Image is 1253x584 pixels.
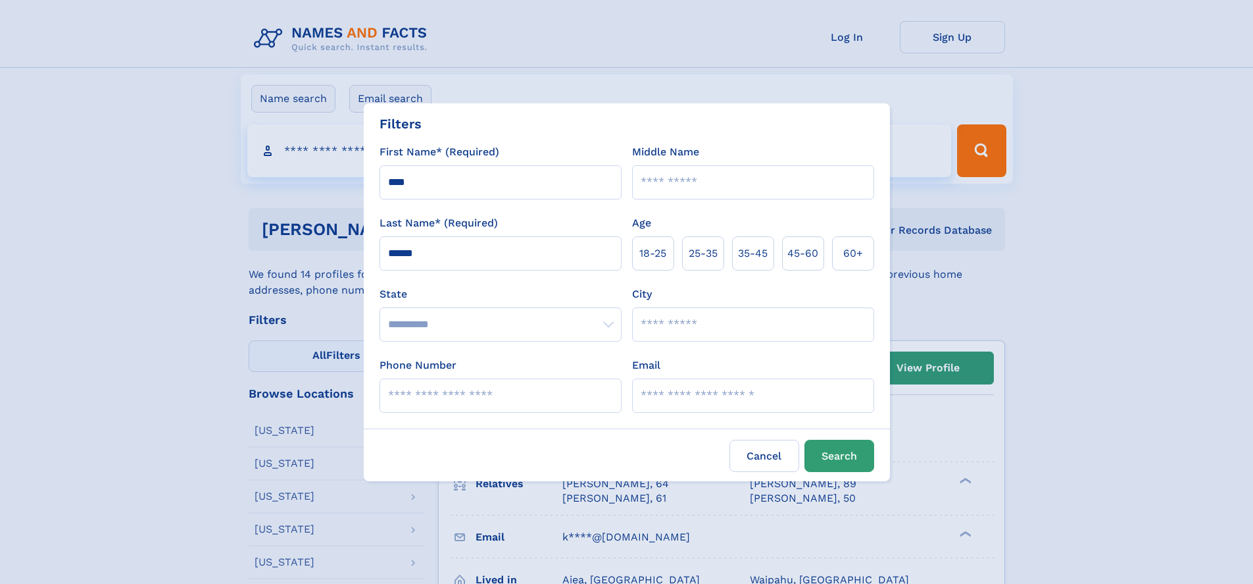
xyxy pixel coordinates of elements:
[380,144,499,160] label: First Name* (Required)
[632,286,652,302] label: City
[632,215,651,231] label: Age
[380,114,422,134] div: Filters
[380,358,456,373] label: Phone Number
[804,440,874,472] button: Search
[843,246,863,261] span: 60+
[380,215,498,231] label: Last Name* (Required)
[738,246,768,261] span: 35‑45
[729,440,799,472] label: Cancel
[632,144,699,160] label: Middle Name
[639,246,666,261] span: 18‑25
[632,358,660,373] label: Email
[787,246,818,261] span: 45‑60
[689,246,718,261] span: 25‑35
[380,286,622,302] label: State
